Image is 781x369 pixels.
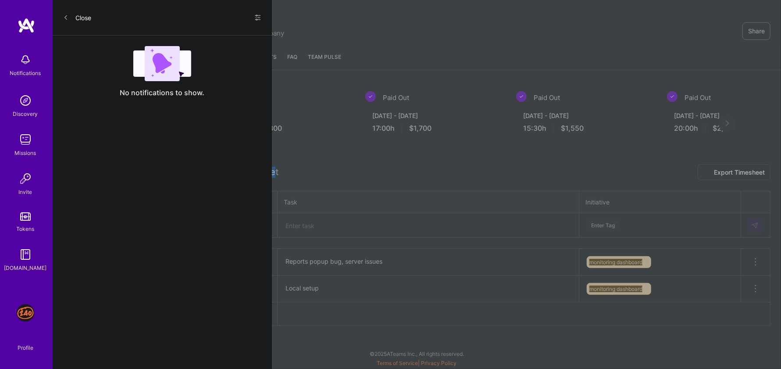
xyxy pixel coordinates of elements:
img: J: 240 Tutoring - Jobs Section Redesign [17,304,34,322]
div: Tokens [17,224,35,233]
button: Close [63,11,91,25]
img: tokens [20,212,31,221]
div: Invite [19,187,32,197]
img: empty [133,46,191,81]
a: Profile [14,334,36,351]
img: teamwork [17,131,34,148]
img: guide book [17,246,34,263]
img: bell [17,51,34,68]
img: discovery [17,92,34,109]
img: Invite [17,170,34,187]
div: Notifications [10,68,41,78]
div: Missions [15,148,36,158]
div: Discovery [13,109,38,118]
div: [DOMAIN_NAME] [4,263,47,272]
div: Profile [18,343,33,351]
img: logo [18,18,35,33]
a: J: 240 Tutoring - Jobs Section Redesign [14,304,36,322]
span: No notifications to show. [120,88,205,97]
